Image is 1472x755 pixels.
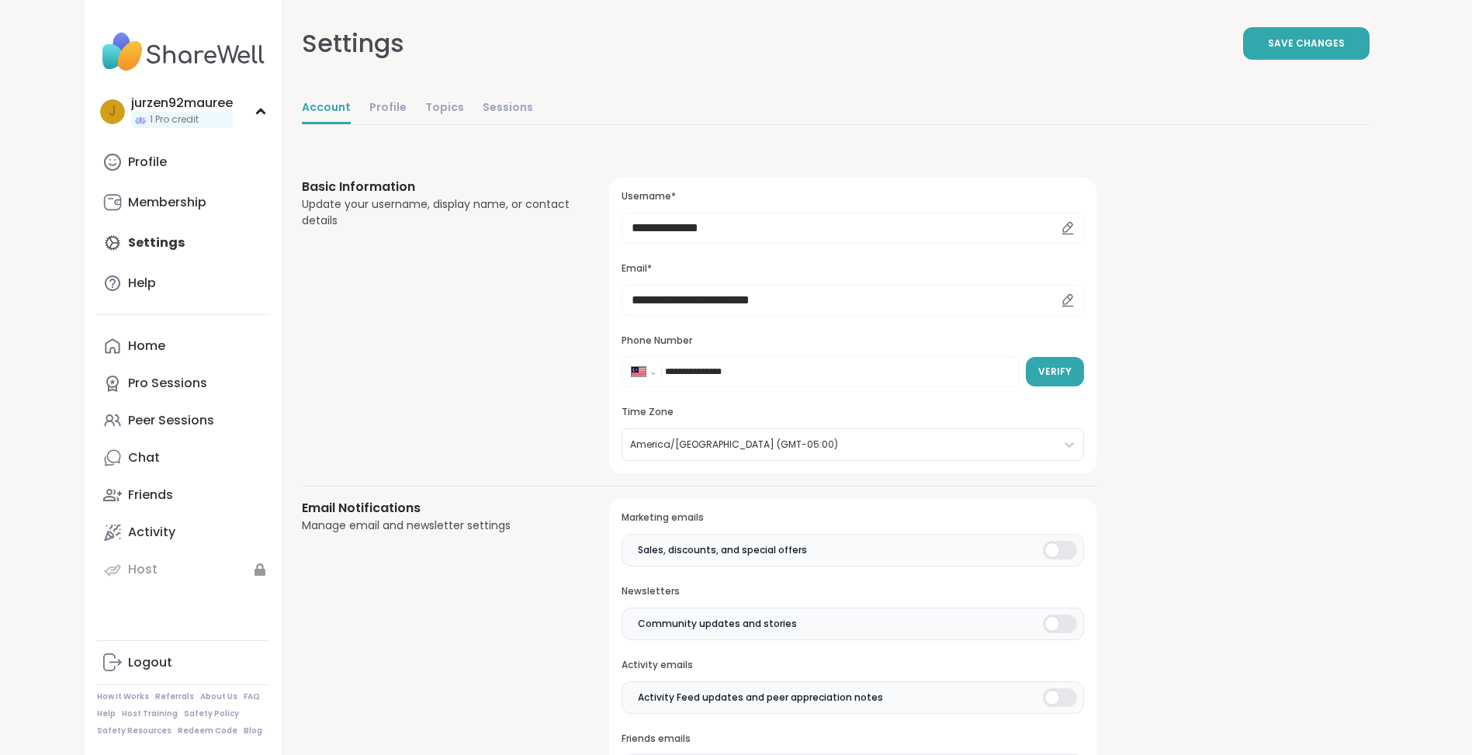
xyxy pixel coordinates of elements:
[425,93,464,124] a: Topics
[97,551,270,588] a: Host
[109,102,116,122] span: j
[128,194,206,211] div: Membership
[128,487,173,504] div: Friends
[302,499,573,518] h3: Email Notifications
[97,439,270,476] a: Chat
[638,617,797,631] span: Community updates and stories
[97,476,270,514] a: Friends
[97,265,270,302] a: Help
[97,644,270,681] a: Logout
[128,275,156,292] div: Help
[184,708,239,719] a: Safety Policy
[97,691,149,702] a: How It Works
[128,154,167,171] div: Profile
[302,93,351,124] a: Account
[244,691,260,702] a: FAQ
[128,524,175,541] div: Activity
[483,93,533,124] a: Sessions
[150,113,199,126] span: 1 Pro credit
[369,93,407,124] a: Profile
[97,708,116,719] a: Help
[128,654,172,671] div: Logout
[622,406,1083,419] h3: Time Zone
[97,514,270,551] a: Activity
[622,585,1083,598] h3: Newsletters
[302,196,573,229] div: Update your username, display name, or contact details
[97,365,270,402] a: Pro Sessions
[1026,357,1084,386] button: Verify
[97,25,270,79] img: ShareWell Nav Logo
[302,178,573,196] h3: Basic Information
[122,708,178,719] a: Host Training
[97,402,270,439] a: Peer Sessions
[622,334,1083,348] h3: Phone Number
[1268,36,1345,50] span: Save Changes
[622,511,1083,525] h3: Marketing emails
[128,338,165,355] div: Home
[622,659,1083,672] h3: Activity emails
[1038,365,1072,379] span: Verify
[302,518,573,534] div: Manage email and newsletter settings
[302,25,404,62] div: Settings
[622,262,1083,275] h3: Email*
[128,412,214,429] div: Peer Sessions
[200,691,237,702] a: About Us
[97,144,270,181] a: Profile
[97,327,270,365] a: Home
[131,95,233,112] div: jurzen92mauree
[1243,27,1370,60] button: Save Changes
[178,726,237,736] a: Redeem Code
[97,726,171,736] a: Safety Resources
[128,449,160,466] div: Chat
[244,726,262,736] a: Blog
[97,184,270,221] a: Membership
[638,691,883,705] span: Activity Feed updates and peer appreciation notes
[128,375,207,392] div: Pro Sessions
[155,691,194,702] a: Referrals
[638,543,807,557] span: Sales, discounts, and special offers
[622,190,1083,203] h3: Username*
[622,732,1083,746] h3: Friends emails
[128,561,158,578] div: Host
